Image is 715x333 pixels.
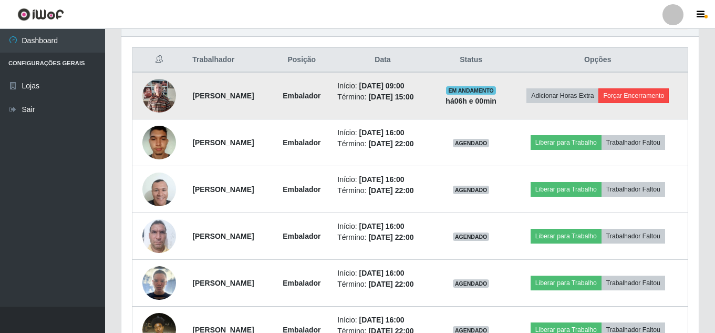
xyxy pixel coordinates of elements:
strong: Embalador [283,138,320,147]
li: Término: [337,185,428,196]
li: Início: [337,174,428,185]
button: Trabalhador Faltou [602,182,665,197]
button: Trabalhador Faltou [602,229,665,244]
time: [DATE] 15:00 [368,93,413,101]
th: Data [331,48,434,73]
time: [DATE] 16:00 [359,222,405,230]
time: [DATE] 16:00 [359,175,405,184]
strong: [PERSON_NAME] [192,185,254,194]
button: Trabalhador Faltou [602,276,665,290]
th: Status [434,48,508,73]
span: AGENDADO [453,233,490,241]
span: AGENDADO [453,139,490,147]
button: Liberar para Trabalho [531,135,602,150]
span: AGENDADO [453,279,490,288]
time: [DATE] 22:00 [368,186,413,195]
img: 1753462456105.jpeg [142,266,176,300]
button: Liberar para Trabalho [531,229,602,244]
time: [DATE] 09:00 [359,82,405,90]
span: EM ANDAMENTO [446,86,496,95]
th: Trabalhador [186,48,272,73]
strong: Embalador [283,279,320,287]
button: Liberar para Trabalho [531,182,602,197]
button: Trabalhador Faltou [602,135,665,150]
time: [DATE] 16:00 [359,316,405,324]
img: CoreUI Logo [17,8,64,21]
strong: Embalador [283,92,320,100]
time: [DATE] 16:00 [359,128,405,137]
button: Adicionar Horas Extra [526,88,598,103]
strong: [PERSON_NAME] [192,232,254,240]
time: [DATE] 16:00 [359,269,405,277]
img: 1689458402728.jpeg [142,120,176,165]
time: [DATE] 22:00 [368,139,413,148]
img: 1737508100769.jpeg [142,214,176,258]
li: Início: [337,315,428,326]
li: Término: [337,232,428,243]
strong: [PERSON_NAME] [192,279,254,287]
li: Início: [337,127,428,138]
strong: [PERSON_NAME] [192,138,254,147]
img: 1736167370317.jpeg [142,173,176,206]
li: Término: [337,138,428,149]
li: Início: [337,221,428,232]
li: Início: [337,268,428,279]
li: Início: [337,80,428,92]
strong: [PERSON_NAME] [192,92,254,100]
th: Posição [272,48,331,73]
li: Término: [337,92,428,103]
li: Término: [337,279,428,290]
strong: há 06 h e 00 min [445,97,496,105]
button: Liberar para Trabalho [531,276,602,290]
button: Forçar Encerramento [598,88,669,103]
strong: Embalador [283,232,320,240]
time: [DATE] 22:00 [368,280,413,288]
th: Opções [508,48,688,73]
span: AGENDADO [453,186,490,194]
time: [DATE] 22:00 [368,233,413,241]
img: 1753363159449.jpeg [142,73,176,118]
strong: Embalador [283,185,320,194]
